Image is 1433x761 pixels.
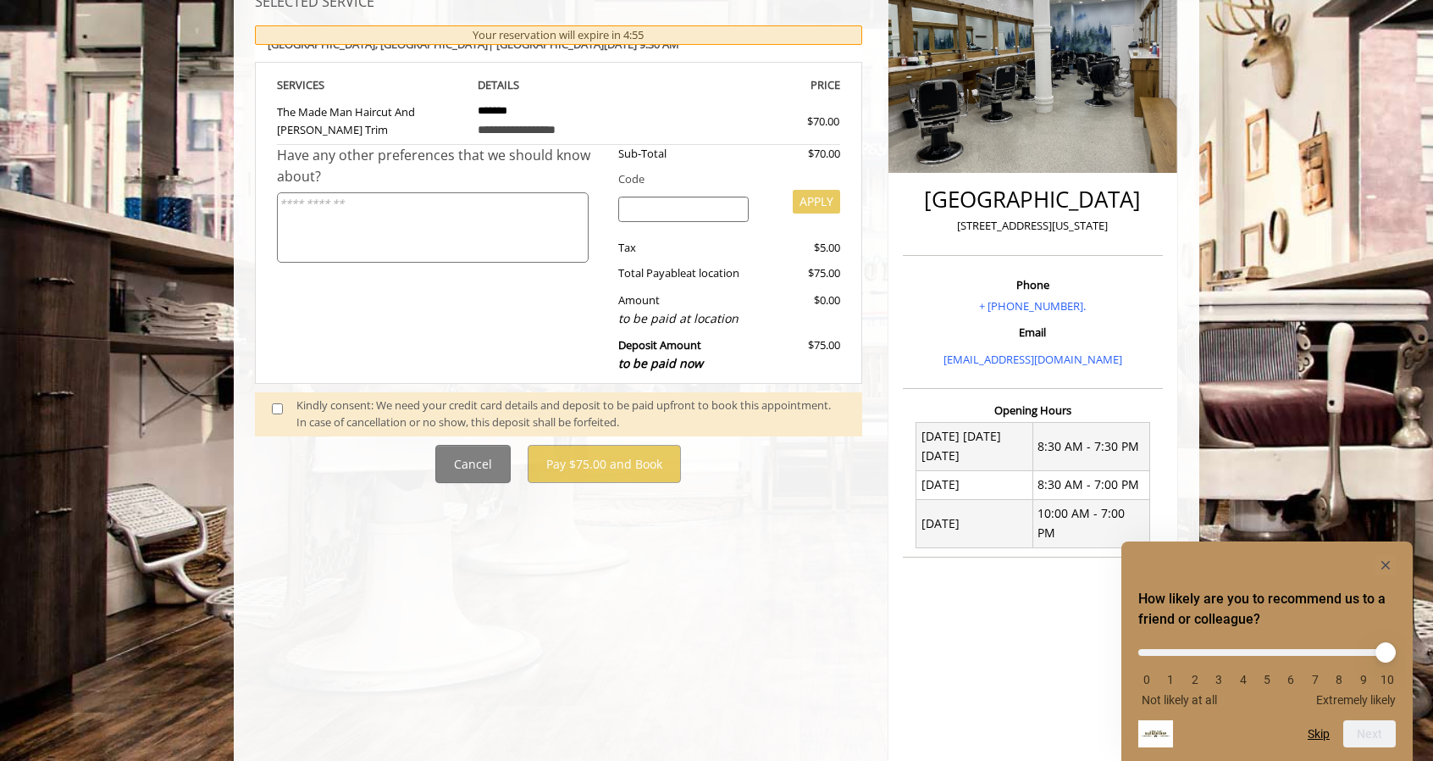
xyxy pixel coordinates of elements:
span: S [318,77,324,92]
div: How likely are you to recommend us to a friend or colleague? Select an option from 0 to 10, with ... [1138,555,1396,747]
a: + [PHONE_NUMBER]. [979,298,1086,314]
b: Deposit Amount [618,337,703,371]
li: 0 [1138,673,1155,686]
div: $70.00 [761,145,839,163]
div: $5.00 [761,239,839,257]
a: [EMAIL_ADDRESS][DOMAIN_NAME] [943,352,1122,367]
div: Your reservation will expire in 4:55 [255,25,862,45]
li: 7 [1307,673,1324,686]
li: 6 [1282,673,1299,686]
li: 2 [1187,673,1203,686]
button: APPLY [793,190,840,214]
h3: Email [907,326,1159,338]
b: [GEOGRAPHIC_DATA] | [GEOGRAPHIC_DATA][DATE] 9:30 AM [268,36,679,52]
th: SERVICE [277,75,465,95]
div: How likely are you to recommend us to a friend or colleague? Select an option from 0 to 10, with ... [1138,636,1396,707]
h3: Phone [907,279,1159,291]
div: $0.00 [761,292,839,328]
li: 3 [1210,673,1227,686]
span: , [GEOGRAPHIC_DATA] [375,36,488,52]
div: Have any other preferences that we should know about? [277,145,606,188]
div: $75.00 [761,336,839,373]
div: Kindly consent: We need your credit card details and deposit to be paid upfront to book this appo... [296,397,845,432]
td: 10:00 AM - 7:00 PM [1032,499,1149,547]
span: Not likely at all [1142,693,1217,707]
h2: How likely are you to recommend us to a friend or colleague? Select an option from 0 to 10, with ... [1138,589,1396,630]
li: 5 [1259,673,1275,686]
div: Amount [606,292,762,328]
th: PRICE [652,75,840,95]
td: [DATE] [916,499,1033,547]
div: Tax [606,239,762,257]
p: [STREET_ADDRESS][US_STATE] [907,217,1159,235]
span: to be paid now [618,355,703,371]
button: Next question [1343,720,1396,747]
span: Extremely likely [1316,693,1396,707]
td: 8:30 AM - 7:30 PM [1032,422,1149,470]
h2: [GEOGRAPHIC_DATA] [907,187,1159,212]
button: Pay $75.00 and Book [528,445,681,483]
div: Code [606,170,840,188]
li: 8 [1331,673,1347,686]
div: Total Payable [606,264,762,282]
div: Sub-Total [606,145,762,163]
span: at location [686,265,739,281]
li: 10 [1379,673,1396,686]
button: Cancel [435,445,511,483]
td: [DATE] [916,470,1033,499]
td: The Made Man Haircut And [PERSON_NAME] Trim [277,94,465,144]
td: [DATE] [DATE] [DATE] [916,422,1033,470]
li: 4 [1235,673,1252,686]
div: $70.00 [746,113,839,131]
td: 8:30 AM - 7:00 PM [1032,470,1149,499]
th: DETAILS [465,75,653,95]
button: Skip [1308,727,1330,741]
div: to be paid at location [618,309,750,328]
h3: Opening Hours [903,404,1163,416]
div: $75.00 [761,264,839,282]
li: 1 [1162,673,1179,686]
li: 9 [1355,673,1372,686]
button: Hide survey [1375,555,1396,575]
